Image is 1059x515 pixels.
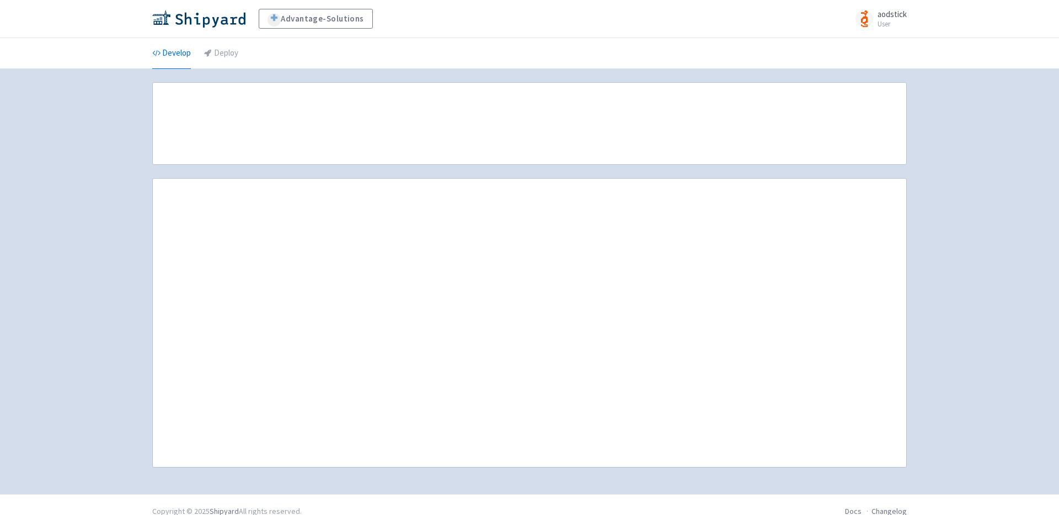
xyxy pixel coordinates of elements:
a: Deploy [204,38,238,69]
small: User [878,20,907,28]
img: Shipyard logo [152,10,245,28]
a: Advantage-Solutions [259,9,373,29]
span: aodstick [878,9,907,19]
a: Develop [152,38,191,69]
a: aodstick User [849,10,907,28]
